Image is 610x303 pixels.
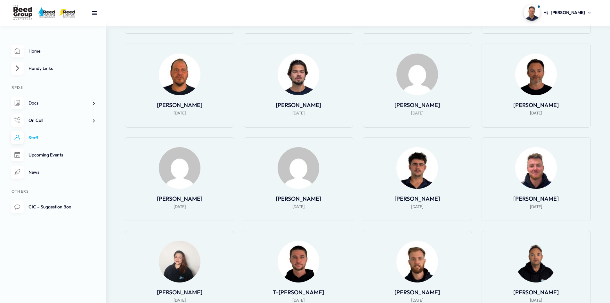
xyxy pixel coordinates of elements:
[278,54,319,95] img: Profile Photo
[513,195,559,202] a: [PERSON_NAME]
[524,5,540,21] img: Profile picture of Brendan
[278,241,319,282] img: Profile Photo
[174,203,186,211] span: [DATE]
[551,9,585,16] span: [PERSON_NAME]
[394,195,440,202] a: [PERSON_NAME]
[292,203,305,211] span: [DATE]
[292,109,305,117] span: [DATE]
[278,147,319,189] img: Profile Photo
[543,9,549,16] span: Hi,
[515,241,557,282] img: Profile Photo
[530,109,542,117] span: [DATE]
[159,147,200,189] img: Profile Photo
[515,147,557,189] img: Profile Photo
[276,101,321,109] a: [PERSON_NAME]
[515,54,557,95] img: Profile Photo
[513,289,559,296] a: [PERSON_NAME]
[394,101,440,109] a: [PERSON_NAME]
[513,101,559,109] a: [PERSON_NAME]
[396,241,438,282] img: Profile Photo
[411,203,423,211] span: [DATE]
[174,109,186,117] span: [DATE]
[157,101,202,109] a: [PERSON_NAME]
[157,195,202,202] a: [PERSON_NAME]
[530,203,542,211] span: [DATE]
[411,109,423,117] span: [DATE]
[157,289,202,296] a: [PERSON_NAME]
[396,147,438,189] img: Profile Photo
[394,289,440,296] a: [PERSON_NAME]
[273,289,324,296] a: T-[PERSON_NAME]
[159,241,200,282] img: Profile Photo
[396,54,438,95] img: Profile Photo
[159,54,200,95] img: Profile Photo
[276,195,321,202] a: [PERSON_NAME]
[524,5,591,21] a: Profile picture of BrendanHi,[PERSON_NAME]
